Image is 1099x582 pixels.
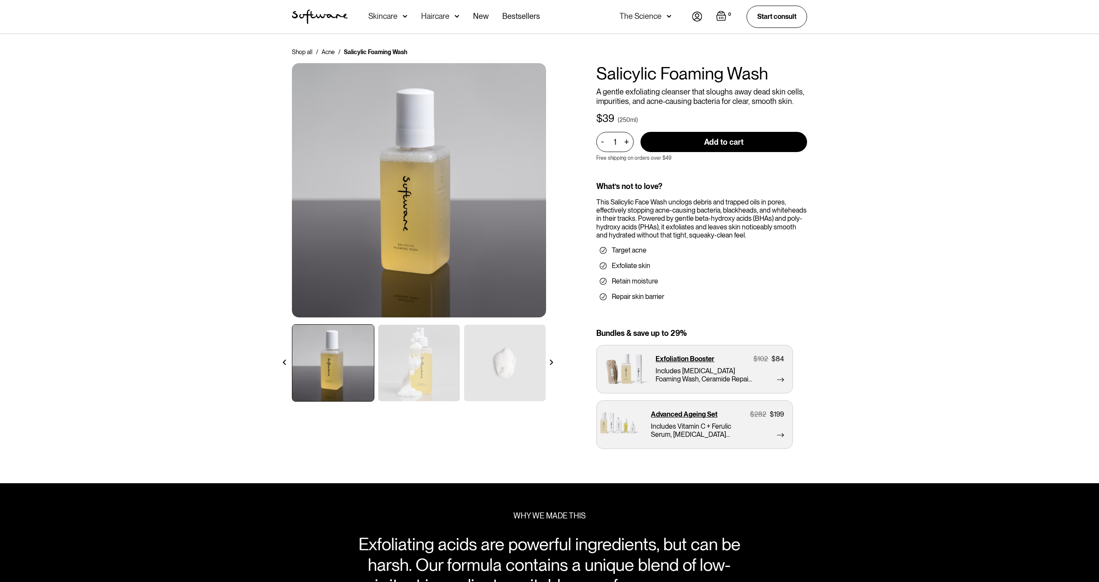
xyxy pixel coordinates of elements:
a: Shop all [292,48,313,56]
p: Includes [MEDICAL_DATA] Foaming Wash, Ceramide Repair Balm and Cleansing Cloth [656,367,753,383]
div: / [338,48,340,56]
a: Advanced Ageing Set$282$199Includes Vitamin C + Ferulic Serum, [MEDICAL_DATA] Complex Oil, Salicy... [596,400,793,449]
div: Haircare [421,12,449,21]
div: / [316,48,318,56]
p: Includes Vitamin C + Ferulic Serum, [MEDICAL_DATA] Complex Oil, Salicylic Foaming Wash, Ceramide ... [651,422,748,439]
div: 84 [776,355,784,363]
div: $ [753,355,758,363]
p: Free shipping on orders over $49 [596,155,671,161]
img: arrow left [282,360,287,365]
div: $ [771,355,776,363]
a: Exfoliation Booster$102$84Includes [MEDICAL_DATA] Foaming Wash, Ceramide Repair Balm and Cleansin... [596,345,793,393]
div: The Science [619,12,662,21]
img: Ceramide Moisturiser [292,63,546,317]
div: 102 [758,355,768,363]
li: Target acne [600,246,804,255]
div: $ [596,113,602,125]
p: Exfoliation Booster [656,355,714,363]
div: 282 [754,410,766,418]
img: arrow down [403,12,407,21]
a: Acne [322,48,335,56]
div: 0 [726,11,733,18]
img: arrow right [549,360,554,365]
li: Repair skin barrier [600,293,804,301]
div: What’s not to love? [596,182,807,191]
div: + [622,137,631,147]
input: Add to cart [641,132,807,152]
div: $ [750,410,754,418]
div: Salicylic Foaming Wash [344,48,407,56]
div: Bundles & save up to 29% [596,329,807,338]
h1: Salicylic Foaming Wash [596,63,807,84]
p: A gentle exfoliating cleanser that sloughs away dead skin cells, impurities, and acne-causing bac... [596,87,807,106]
div: (250ml) [618,116,638,124]
div: This Salicylic Face Wash unclogs debris and trapped oils in pores, effectively stopping acne-caus... [596,198,807,239]
li: Retain moisture [600,277,804,286]
div: Skincare [368,12,398,21]
img: arrow down [455,12,459,21]
img: arrow down [667,12,671,21]
div: - [601,137,607,146]
a: Open empty cart [716,11,733,23]
a: Start consult [747,6,807,27]
div: 39 [602,113,614,125]
div: 199 [774,410,784,418]
div: WHY WE MADE THIS [513,511,586,521]
p: Advanced Ageing Set [651,410,717,418]
div: $ [770,410,774,418]
img: Software Logo [292,9,348,24]
a: home [292,9,348,24]
li: Exfoliate skin [600,262,804,270]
